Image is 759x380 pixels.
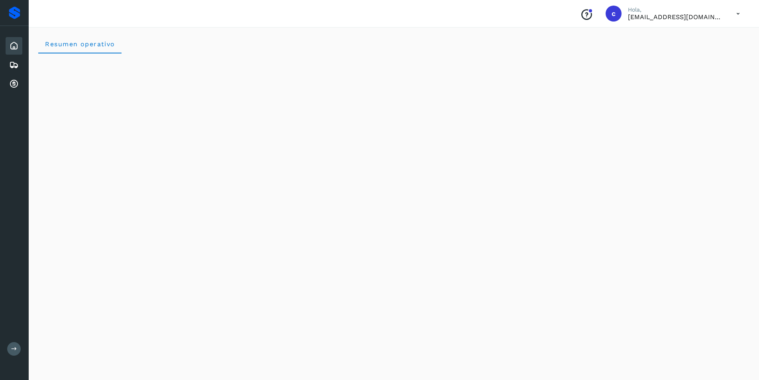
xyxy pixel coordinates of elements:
p: carlosvazqueztgc@gmail.com [628,13,724,21]
div: Embarques [6,56,22,74]
span: Resumen operativo [45,40,115,48]
div: Cuentas por cobrar [6,75,22,93]
p: Hola, [628,6,724,13]
div: Inicio [6,37,22,55]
